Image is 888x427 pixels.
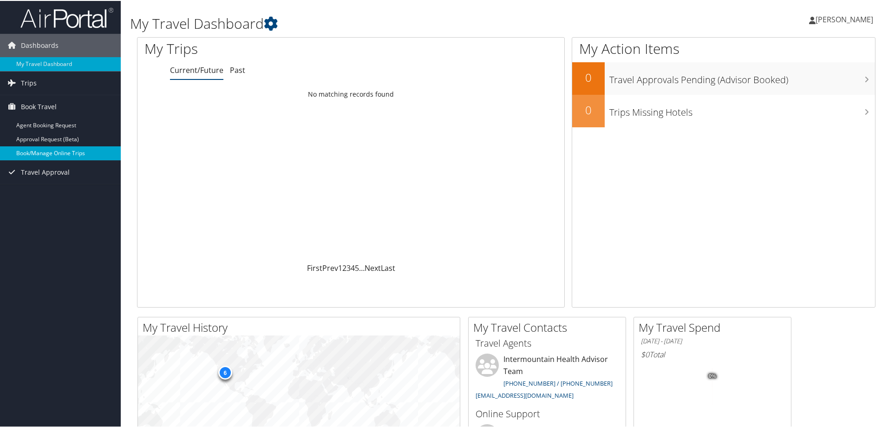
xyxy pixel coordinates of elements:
h6: [DATE] - [DATE] [641,336,784,345]
a: 1 [338,262,342,272]
a: [PHONE_NUMBER] / [PHONE_NUMBER] [503,378,613,387]
tspan: 0% [709,373,716,378]
a: 0Trips Missing Hotels [572,94,875,126]
a: Last [381,262,395,272]
span: Trips [21,71,37,94]
span: … [359,262,365,272]
h6: Total [641,348,784,359]
span: Book Travel [21,94,57,118]
h3: Travel Approvals Pending (Advisor Booked) [609,68,875,85]
a: Past [230,64,245,74]
a: 3 [346,262,351,272]
td: No matching records found [137,85,564,102]
a: Next [365,262,381,272]
a: 2 [342,262,346,272]
li: Intermountain Health Advisor Team [471,353,623,402]
h2: My Travel History [143,319,460,335]
h2: 0 [572,101,605,117]
span: [PERSON_NAME] [816,13,873,24]
span: Dashboards [21,33,59,56]
span: Travel Approval [21,160,70,183]
h1: My Trips [144,38,379,58]
h2: My Travel Spend [639,319,791,335]
h3: Travel Agents [476,336,619,349]
a: 5 [355,262,359,272]
h3: Trips Missing Hotels [609,100,875,118]
a: First [307,262,322,272]
a: [PERSON_NAME] [809,5,882,33]
h3: Online Support [476,407,619,420]
a: 0Travel Approvals Pending (Advisor Booked) [572,61,875,94]
div: 6 [218,365,232,379]
span: $0 [641,348,649,359]
h1: My Travel Dashboard [130,13,632,33]
h2: 0 [572,69,605,85]
a: Prev [322,262,338,272]
a: 4 [351,262,355,272]
h2: My Travel Contacts [473,319,626,335]
img: airportal-logo.png [20,6,113,28]
h1: My Action Items [572,38,875,58]
a: [EMAIL_ADDRESS][DOMAIN_NAME] [476,390,574,399]
a: Current/Future [170,64,223,74]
